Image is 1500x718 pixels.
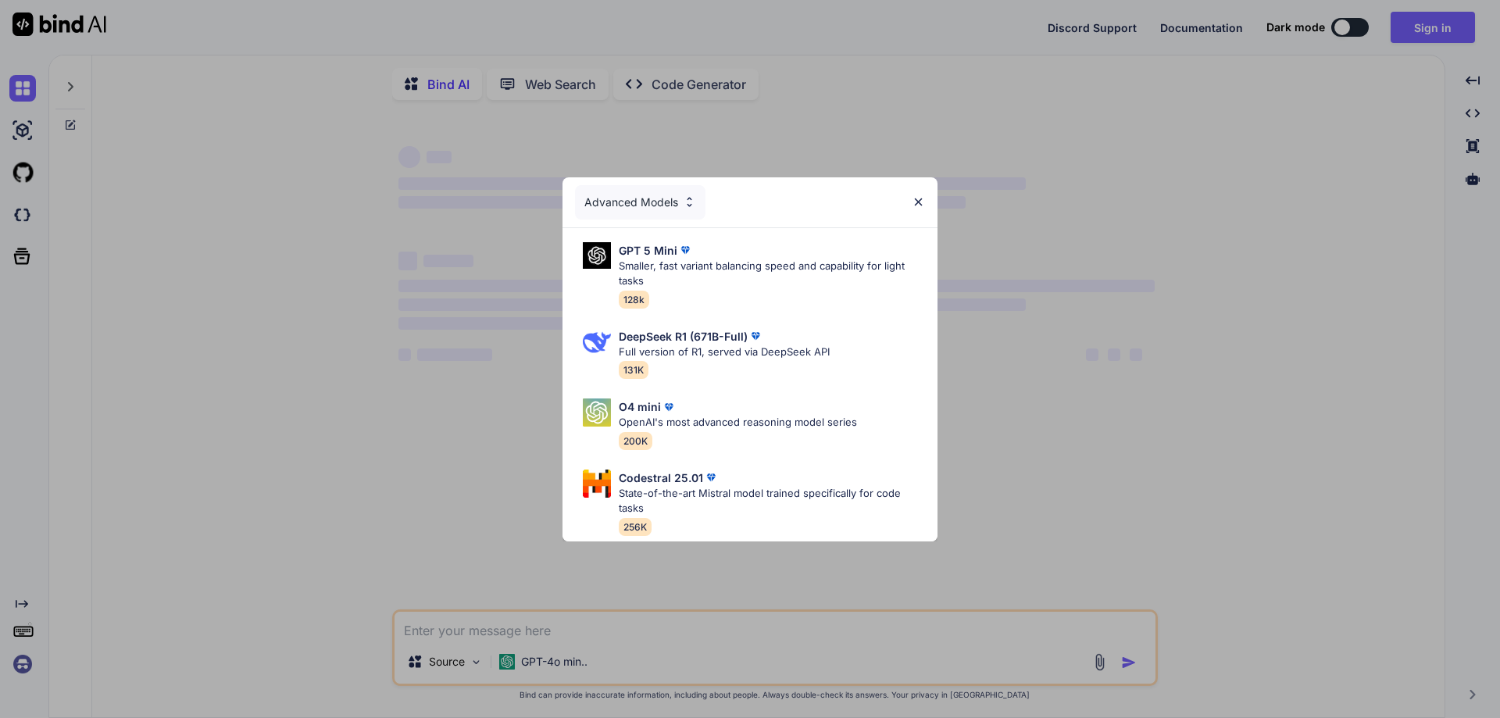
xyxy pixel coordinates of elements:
p: Codestral 25.01 [619,470,703,486]
div: Advanced Models [575,185,705,220]
img: premium [661,399,677,415]
img: premium [703,470,719,485]
p: Smaller, fast variant balancing speed and capability for light tasks [619,259,925,289]
img: close [912,195,925,209]
p: DeepSeek R1 (671B-Full) [619,328,748,345]
p: OpenAI's most advanced reasoning model series [619,415,857,430]
p: State-of-the-art Mistral model trained specifically for code tasks [619,486,925,516]
p: GPT 5 Mini [619,242,677,259]
span: 131K [619,361,648,379]
span: 256K [619,518,652,536]
p: O4 mini [619,398,661,415]
p: Full version of R1, served via DeepSeek API [619,345,830,360]
img: premium [748,328,763,344]
img: premium [677,242,693,258]
span: 200K [619,432,652,450]
span: 128k [619,291,649,309]
img: Pick Models [583,242,611,270]
img: Pick Models [583,398,611,427]
img: Pick Models [583,470,611,498]
img: Pick Models [583,328,611,356]
img: Pick Models [683,195,696,209]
